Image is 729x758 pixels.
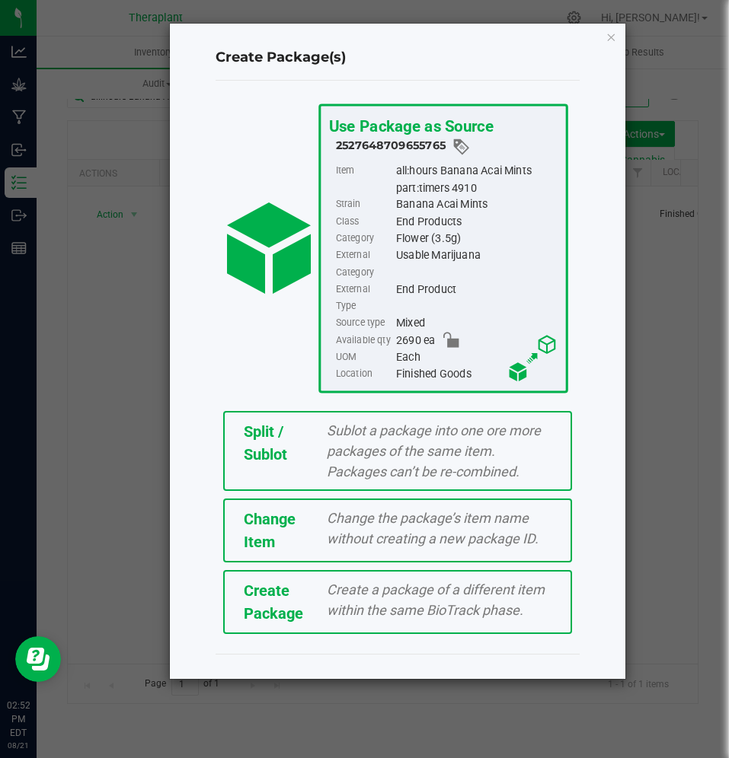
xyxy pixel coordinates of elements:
[336,137,558,156] div: 2527648709655765
[336,162,393,196] label: Item
[396,196,558,213] div: Banana Acai Mints
[396,281,558,314] div: End Product
[244,510,296,551] span: Change Item
[327,422,541,479] span: Sublot a package into one ore more packages of the same item. Packages can’t be re-combined.
[15,636,61,682] iframe: Resource center
[336,196,393,213] label: Strain
[396,213,558,230] div: End Products
[216,48,580,68] h4: Create Package(s)
[396,332,436,349] span: 2690 ea
[244,581,303,623] span: Create Package
[327,510,539,546] span: Change the package’s item name without creating a new package ID.
[244,422,287,463] span: Split / Sublot
[336,349,393,365] label: UOM
[327,581,545,618] span: Create a package of a different item within the same BioTrack phase.
[336,213,393,230] label: Class
[336,332,393,349] label: Available qty
[396,162,558,196] div: all:hours Banana Acai Mints part:timers 4910
[336,247,393,281] label: External Category
[336,230,393,247] label: Category
[396,315,558,332] div: Mixed
[336,365,393,382] label: Location
[396,230,558,247] div: Flower (3.5g)
[329,116,494,135] span: Use Package as Source
[336,315,393,332] label: Source type
[396,365,558,382] div: Finished Goods
[336,281,393,314] label: External Type
[396,247,558,281] div: Usable Marijuana
[396,349,558,365] div: Each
